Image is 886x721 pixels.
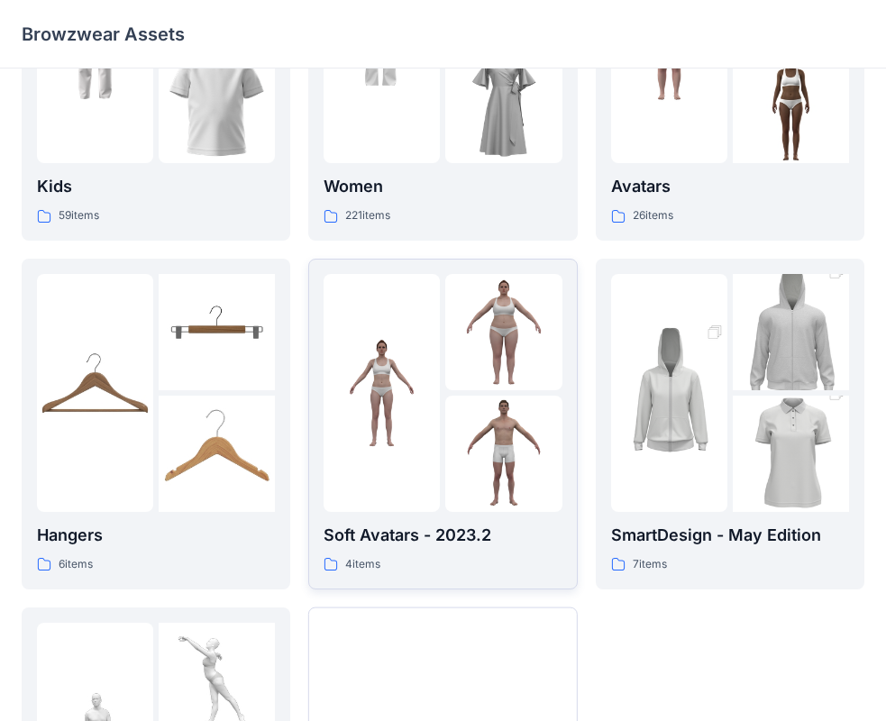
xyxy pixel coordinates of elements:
p: Soft Avatars - 2023.2 [324,523,562,548]
img: folder 3 [733,47,849,163]
img: folder 2 [159,274,275,390]
img: folder 2 [445,274,562,390]
img: folder 1 [37,334,153,451]
img: folder 3 [159,396,275,512]
p: Avatars [611,174,849,199]
p: 7 items [633,555,667,574]
p: 26 items [633,206,673,225]
p: Women [324,174,562,199]
p: SmartDesign - May Edition [611,523,849,548]
p: Kids [37,174,275,199]
p: 6 items [59,555,93,574]
img: folder 3 [445,396,562,512]
a: folder 1folder 2folder 3Hangers6items [22,259,290,589]
p: 59 items [59,206,99,225]
img: folder 3 [159,47,275,163]
img: folder 1 [611,306,727,480]
img: folder 3 [733,367,849,542]
p: Browzwear Assets [22,22,185,47]
img: folder 3 [445,47,562,163]
a: folder 1folder 2folder 3SmartDesign - May Edition7items [596,259,864,589]
p: 221 items [345,206,390,225]
img: folder 2 [733,245,849,420]
p: 4 items [345,555,380,574]
p: Hangers [37,523,275,548]
img: folder 1 [324,334,440,451]
a: folder 1folder 2folder 3Soft Avatars - 2023.24items [308,259,577,589]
